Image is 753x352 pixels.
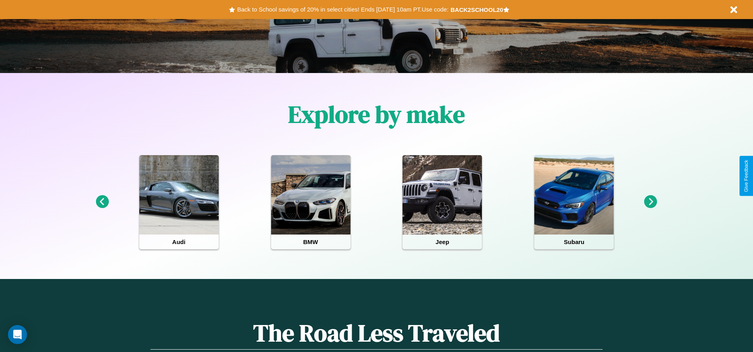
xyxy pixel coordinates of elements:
button: Back to School savings of 20% in select cities! Ends [DATE] 10am PT.Use code: [235,4,450,15]
h4: Audi [139,235,219,249]
div: Give Feedback [743,160,749,192]
h4: Subaru [534,235,614,249]
h4: BMW [271,235,351,249]
h1: Explore by make [288,98,465,131]
h4: Jeep [402,235,482,249]
div: Open Intercom Messenger [8,325,27,344]
h1: The Road Less Traveled [150,317,602,350]
b: BACK2SCHOOL20 [451,6,503,13]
